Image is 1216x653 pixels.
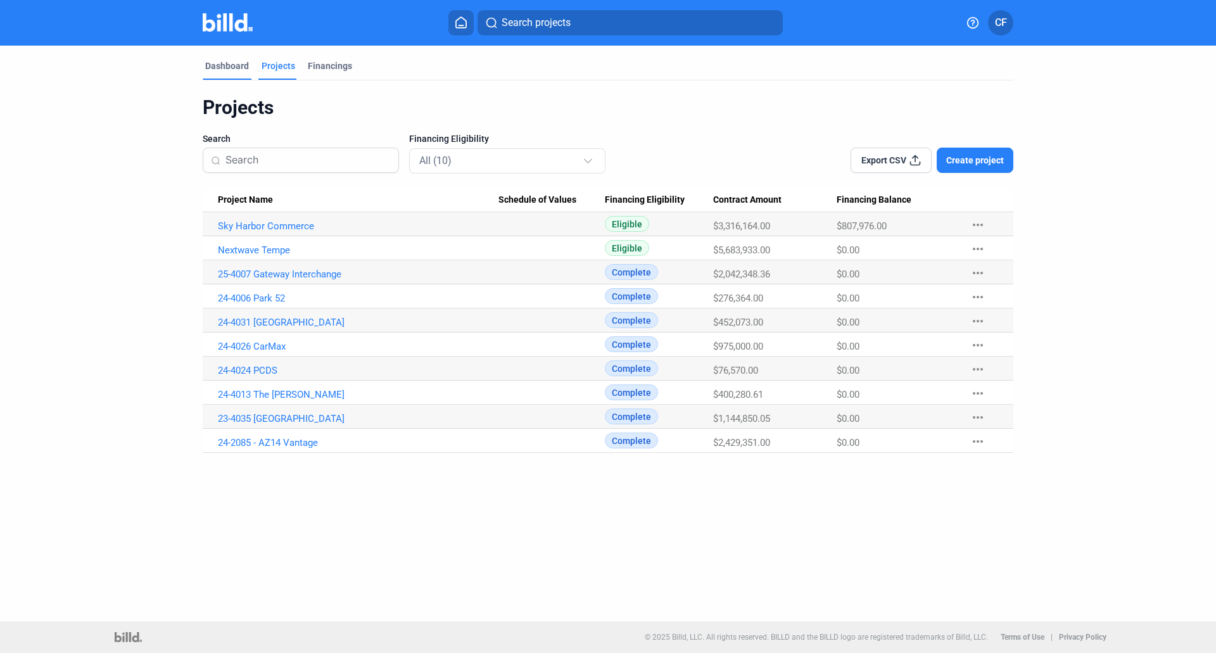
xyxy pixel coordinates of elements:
a: 24-4031 [GEOGRAPHIC_DATA] [218,317,498,328]
button: Create project [937,148,1013,173]
span: Contract Amount [713,194,782,206]
mat-icon: more_horiz [970,434,985,449]
span: $2,429,351.00 [713,437,770,448]
mat-select-trigger: All (10) [419,155,452,167]
span: Export CSV [861,154,906,167]
span: $975,000.00 [713,341,763,352]
span: Create project [946,154,1004,167]
span: $807,976.00 [837,220,887,232]
span: Complete [605,433,658,448]
span: Eligible [605,216,649,232]
div: Project Name [218,194,498,206]
span: $0.00 [837,365,859,376]
mat-icon: more_horiz [970,241,985,257]
a: 24-4024 PCDS [218,365,498,376]
div: Projects [203,96,1013,120]
span: $0.00 [837,293,859,304]
mat-icon: more_horiz [970,410,985,425]
span: $452,073.00 [713,317,763,328]
div: Financing Eligibility [605,194,712,206]
mat-icon: more_horiz [970,386,985,401]
span: $0.00 [837,389,859,400]
span: $0.00 [837,413,859,424]
button: Export CSV [851,148,932,173]
span: $2,042,348.36 [713,269,770,280]
span: $5,683,933.00 [713,244,770,256]
a: Nextwave Tempe [218,244,498,256]
span: $1,144,850.05 [713,413,770,424]
span: Complete [605,288,658,304]
input: Search [225,147,391,174]
span: Project Name [218,194,273,206]
button: CF [988,10,1013,35]
a: 24-4013 The [PERSON_NAME] [218,389,498,400]
span: $0.00 [837,269,859,280]
div: Dashboard [205,60,249,72]
a: 25-4007 Gateway Interchange [218,269,498,280]
a: 23-4035 [GEOGRAPHIC_DATA] [218,413,498,424]
a: 24-2085 - AZ14 Vantage [218,437,498,448]
mat-icon: more_horiz [970,265,985,281]
button: Search projects [478,10,783,35]
mat-icon: more_horiz [970,314,985,329]
span: $0.00 [837,244,859,256]
span: Complete [605,360,658,376]
span: $276,364.00 [713,293,763,304]
span: Schedule of Values [498,194,576,206]
b: Terms of Use [1001,633,1044,642]
span: Complete [605,336,658,352]
span: CF [995,15,1007,30]
span: Complete [605,264,658,280]
mat-icon: more_horiz [970,362,985,377]
a: 24-4006 Park 52 [218,293,498,304]
span: Search [203,132,231,145]
img: Billd Company Logo [203,13,253,32]
mat-icon: more_horiz [970,289,985,305]
p: © 2025 Billd, LLC. All rights reserved. BILLD and the BILLD logo are registered trademarks of Bil... [645,633,988,642]
span: Search projects [502,15,571,30]
mat-icon: more_horiz [970,217,985,232]
span: Complete [605,384,658,400]
div: Contract Amount [713,194,837,206]
span: $400,280.61 [713,389,763,400]
p: | [1051,633,1053,642]
img: logo [115,632,142,642]
a: Sky Harbor Commerce [218,220,498,232]
span: Financing Eligibility [409,132,489,145]
span: Eligible [605,240,649,256]
span: Financing Eligibility [605,194,685,206]
a: 24-4026 CarMax [218,341,498,352]
div: Financings [308,60,352,72]
span: $0.00 [837,341,859,352]
span: $3,316,164.00 [713,220,770,232]
span: $76,570.00 [713,365,758,376]
span: Complete [605,312,658,328]
span: $0.00 [837,317,859,328]
div: Projects [262,60,295,72]
b: Privacy Policy [1059,633,1106,642]
span: Financing Balance [837,194,911,206]
div: Schedule of Values [498,194,605,206]
div: Financing Balance [837,194,958,206]
span: $0.00 [837,437,859,448]
mat-icon: more_horiz [970,338,985,353]
span: Complete [605,409,658,424]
